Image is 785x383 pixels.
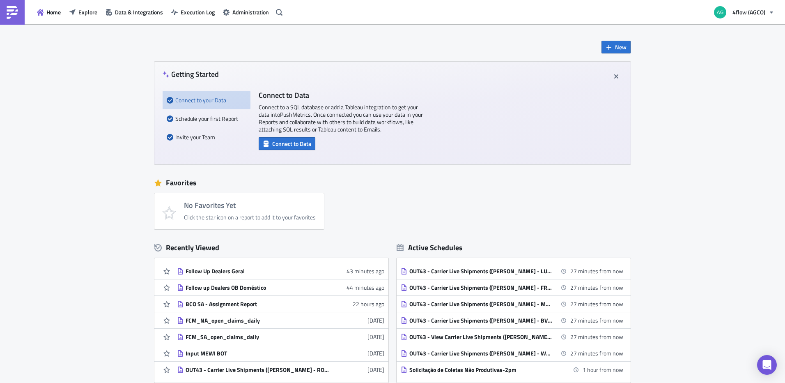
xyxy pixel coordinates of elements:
[367,316,384,325] time: 2025-09-30T10:17:21Z
[409,317,553,324] div: OUT43 - Carrier Live Shipments ([PERSON_NAME] - BVOUT) Daily 1700
[219,6,273,18] button: Administration
[367,332,384,341] time: 2025-09-29T17:17:09Z
[177,296,384,312] a: BCO SA - Assignment Report22 hours ago
[186,333,329,341] div: FCM_SA_open_claims_daily
[163,70,219,78] h4: Getting Started
[177,362,384,378] a: OUT43 - Carrier Live Shipments ([PERSON_NAME] - ROV) Daily 1700 - SF[DATE]
[397,243,463,252] div: Active Schedules
[401,329,623,345] a: OUT43 - View Carrier Live Shipments ([PERSON_NAME] - HHOUT) Daily 170027 minutes from now
[177,312,384,328] a: FCM_NA_open_claims_daily[DATE]
[167,128,246,146] div: Invite your Team
[713,5,727,19] img: Avatar
[6,6,19,19] img: PushMetrics
[78,8,97,16] span: Explore
[401,263,623,279] a: OUT43 - Carrier Live Shipments ([PERSON_NAME] - LUED) Daily 170027 minutes from now
[401,279,623,295] a: OUT43 - Carrier Live Shipments ([PERSON_NAME] - FR) Daily 170027 minutes from now
[409,366,553,374] div: Solicitação de Coletas Não Produtivas-2pm
[401,296,623,312] a: OUT43 - Carrier Live Shipments ([PERSON_NAME] - MOOUT) Daily 170027 minutes from now
[186,350,329,357] div: Input MEWI BOT
[347,283,384,292] time: 2025-10-01T13:48:40Z
[583,365,623,374] time: 2025-10-01 13:00
[570,316,623,325] time: 2025-10-01 12:00
[65,6,101,18] button: Explore
[347,267,384,275] time: 2025-10-01T13:49:41Z
[409,268,553,275] div: OUT43 - Carrier Live Shipments ([PERSON_NAME] - LUED) Daily 1700
[167,109,246,128] div: Schedule your first Report
[177,345,384,361] a: Input MEWI BOT[DATE]
[259,137,315,150] button: Connect to Data
[757,355,777,375] div: Open Intercom Messenger
[615,43,627,51] span: New
[409,284,553,291] div: OUT43 - Carrier Live Shipments ([PERSON_NAME] - FR) Daily 1700
[570,283,623,292] time: 2025-10-01 12:00
[401,345,623,361] a: OUT43 - Carrier Live Shipments ([PERSON_NAME] - WOOUT) Daily 170027 minutes from now
[367,365,384,374] time: 2025-09-29T17:05:56Z
[409,300,553,308] div: OUT43 - Carrier Live Shipments ([PERSON_NAME] - MOOUT) Daily 1700
[570,267,623,275] time: 2025-10-01 12:00
[186,284,329,291] div: Follow up Dealers OB Doméstico
[177,329,384,345] a: FCM_SA_open_claims_daily[DATE]
[570,332,623,341] time: 2025-10-01 12:00
[33,6,65,18] button: Home
[570,349,623,358] time: 2025-10-01 12:00
[409,350,553,357] div: OUT43 - Carrier Live Shipments ([PERSON_NAME] - WOOUT) Daily 1700
[401,312,623,328] a: OUT43 - Carrier Live Shipments ([PERSON_NAME] - BVOUT) Daily 170027 minutes from now
[154,177,631,189] div: Favorites
[115,8,163,16] span: Data & Integrations
[401,362,623,378] a: Solicitação de Coletas Não Produtivas-2pm1 hour from now
[259,104,423,133] p: Connect to a SQL database or add a Tableau integration to get your data into PushMetrics . Once c...
[177,263,384,279] a: Follow Up Dealers Geral43 minutes ago
[709,3,779,21] button: 4flow (AGCO)
[186,268,329,275] div: Follow Up Dealers Geral
[181,8,215,16] span: Execution Log
[167,6,219,18] button: Execution Log
[259,138,315,147] a: Connect to Data
[353,300,384,308] time: 2025-09-30T16:36:33Z
[184,201,316,210] h4: No Favorites Yet
[186,317,329,324] div: FCM_NA_open_claims_daily
[601,41,631,53] button: New
[186,366,329,374] div: OUT43 - Carrier Live Shipments ([PERSON_NAME] - ROV) Daily 1700 - SF
[367,349,384,358] time: 2025-09-29T17:07:12Z
[184,214,316,221] div: Click the star icon on a report to add it to your favorites
[259,91,423,99] h4: Connect to Data
[167,91,246,109] div: Connect to your Data
[570,300,623,308] time: 2025-10-01 12:00
[272,139,311,148] span: Connect to Data
[46,8,61,16] span: Home
[154,242,388,254] div: Recently Viewed
[186,300,329,308] div: BCO SA - Assignment Report
[101,6,167,18] button: Data & Integrations
[177,279,384,295] a: Follow up Dealers OB Doméstico44 minutes ago
[732,8,765,16] span: 4flow (AGCO)
[232,8,269,16] span: Administration
[409,333,553,341] div: OUT43 - View Carrier Live Shipments ([PERSON_NAME] - HHOUT) Daily 1700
